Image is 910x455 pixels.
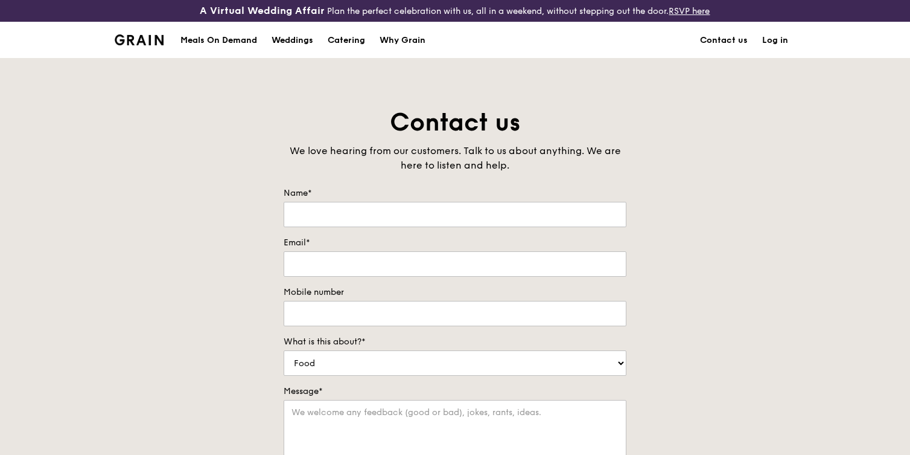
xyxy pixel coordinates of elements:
div: Why Grain [380,22,425,59]
a: GrainGrain [115,21,164,57]
a: Catering [320,22,372,59]
a: RSVP here [669,6,710,16]
h1: Contact us [284,106,626,139]
label: Mobile number [284,286,626,298]
label: Name* [284,187,626,199]
div: Weddings [272,22,313,59]
label: Message* [284,386,626,398]
div: Plan the perfect celebration with us, all in a weekend, without stepping out the door. [151,5,758,17]
div: We love hearing from our customers. Talk to us about anything. We are here to listen and help. [284,144,626,173]
h3: A Virtual Wedding Affair [200,5,325,17]
label: What is this about?* [284,336,626,348]
a: Weddings [264,22,320,59]
a: Log in [755,22,795,59]
img: Grain [115,34,164,45]
label: Email* [284,237,626,249]
a: Why Grain [372,22,433,59]
a: Contact us [693,22,755,59]
div: Catering [328,22,365,59]
div: Meals On Demand [180,22,257,59]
